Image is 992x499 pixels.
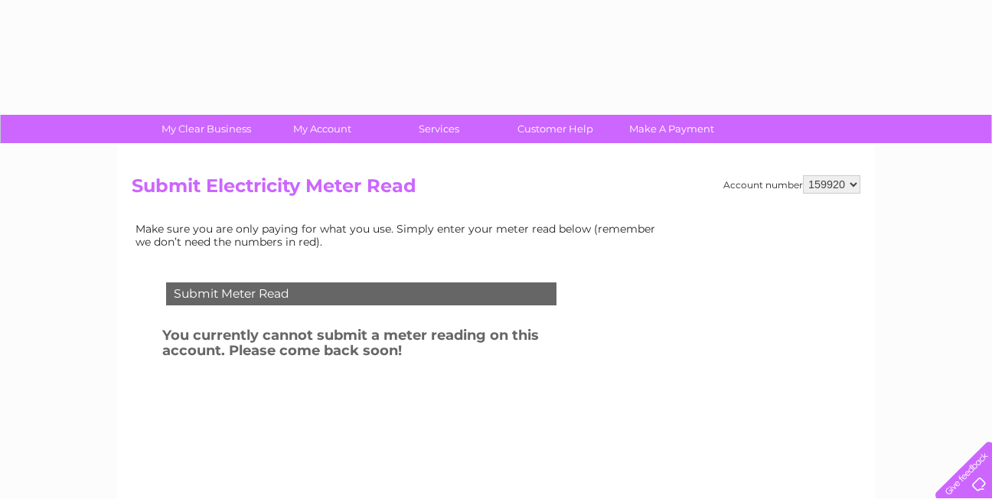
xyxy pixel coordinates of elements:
h3: You currently cannot submit a meter reading on this account. Please come back soon! [162,325,597,367]
h2: Submit Electricity Meter Read [132,175,860,204]
a: Customer Help [492,115,618,143]
a: My Clear Business [143,115,269,143]
td: Make sure you are only paying for what you use. Simply enter your meter read below (remember we d... [132,219,667,251]
a: Make A Payment [609,115,735,143]
div: Account number [723,175,860,194]
div: Submit Meter Read [166,282,556,305]
a: Services [376,115,502,143]
a: My Account [259,115,386,143]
